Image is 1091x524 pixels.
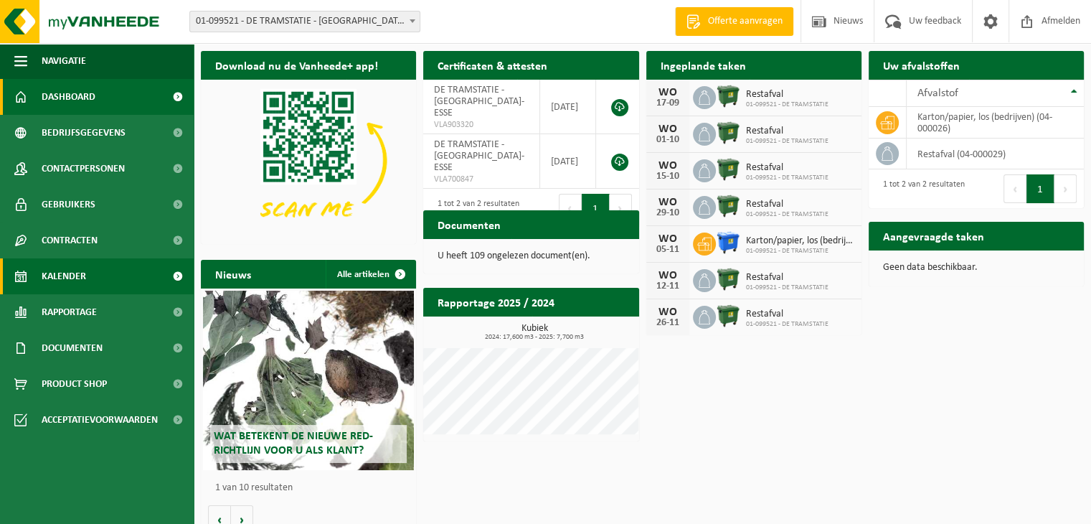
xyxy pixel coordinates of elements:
span: Bedrijfsgegevens [42,115,126,151]
div: 05-11 [653,245,682,255]
span: Restafval [746,272,828,284]
div: 15-10 [653,172,682,182]
span: Restafval [746,126,828,137]
div: 01-10 [653,135,682,145]
span: Kalender [42,258,86,294]
div: WO [653,270,682,281]
div: 1 tot 2 van 2 resultaten [876,173,965,205]
a: Offerte aanvragen [675,7,793,36]
td: karton/papier, los (bedrijven) (04-000026) [907,107,1084,139]
span: Karton/papier, los (bedrijven) [746,235,854,247]
span: DE TRAMSTATIE - [GEOGRAPHIC_DATA]-ESSE [434,139,524,173]
button: Previous [559,194,582,223]
span: Contactpersonen [42,151,125,187]
button: 1 [1026,174,1054,203]
span: Restafval [746,162,828,174]
div: WO [653,87,682,98]
div: WO [653,307,682,318]
td: restafval (04-000029) [907,139,1084,169]
span: Gebruikers [42,187,95,223]
div: 1 tot 2 van 2 resultaten [430,192,519,224]
div: 17-09 [653,98,682,108]
span: 01-099521 - DE TRAMSTATIE [746,100,828,109]
div: WO [653,197,682,208]
span: 01-099521 - DE TRAMSTATIE [746,320,828,329]
div: WO [653,233,682,245]
div: 12-11 [653,281,682,291]
h2: Ingeplande taken [646,51,760,79]
h2: Nieuws [201,260,265,288]
h2: Aangevraagde taken [869,222,998,250]
a: Bekijk rapportage [532,316,638,345]
span: VLA700847 [434,174,529,185]
button: Next [1054,174,1077,203]
button: 1 [582,194,610,223]
p: Geen data beschikbaar. [883,263,1069,273]
span: 01-099521 - DE TRAMSTATIE - SINT-LIEVENS-ESSE [189,11,420,32]
div: WO [653,160,682,172]
img: WB-1100-HPE-GN-01 [716,304,740,328]
span: VLA903320 [434,119,529,131]
span: Product Shop [42,366,107,402]
h3: Kubiek [430,324,638,341]
span: Restafval [746,89,828,100]
img: WB-1100-HPE-BE-01 [716,230,740,255]
button: Previous [1003,174,1026,203]
span: Navigatie [42,43,86,79]
h2: Download nu de Vanheede+ app! [201,51,392,79]
img: WB-1100-HPE-GN-01 [716,157,740,182]
img: WB-1100-HPE-GN-01 [716,121,740,145]
span: DE TRAMSTATIE - [GEOGRAPHIC_DATA]-ESSE [434,85,524,118]
span: 01-099521 - DE TRAMSTATIE - SINT-LIEVENS-ESSE [190,11,420,32]
span: 01-099521 - DE TRAMSTATIE [746,247,854,256]
img: WB-1100-HPE-GN-01 [716,84,740,108]
span: 2024: 17,600 m3 - 2025: 7,700 m3 [430,334,638,341]
span: 01-099521 - DE TRAMSTATIE [746,137,828,146]
img: WB-1100-HPE-GN-01 [716,194,740,218]
div: 29-10 [653,208,682,218]
img: WB-1100-HPE-GN-01 [716,267,740,291]
span: Wat betekent de nieuwe RED-richtlijn voor u als klant? [214,431,373,456]
h2: Certificaten & attesten [423,51,562,79]
span: Restafval [746,199,828,210]
span: Afvalstof [917,88,958,99]
span: Contracten [42,223,98,258]
span: 01-099521 - DE TRAMSTATIE [746,284,828,292]
a: Alle artikelen [326,260,415,289]
span: Documenten [42,330,103,366]
h2: Documenten [423,210,515,238]
p: 1 van 10 resultaten [215,483,409,493]
h2: Uw afvalstoffen [869,51,974,79]
td: [DATE] [540,80,596,134]
p: U heeft 109 ongelezen document(en). [438,251,624,261]
span: Offerte aanvragen [704,14,786,29]
span: Acceptatievoorwaarden [42,402,158,438]
h2: Rapportage 2025 / 2024 [423,288,569,316]
span: 01-099521 - DE TRAMSTATIE [746,210,828,219]
td: [DATE] [540,134,596,189]
span: Rapportage [42,294,97,330]
div: 26-11 [653,318,682,328]
span: Restafval [746,309,828,320]
span: Dashboard [42,79,95,115]
img: Download de VHEPlus App [201,80,416,241]
div: WO [653,123,682,135]
button: Next [610,194,632,223]
span: 01-099521 - DE TRAMSTATIE [746,174,828,182]
a: Wat betekent de nieuwe RED-richtlijn voor u als klant? [203,291,414,470]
